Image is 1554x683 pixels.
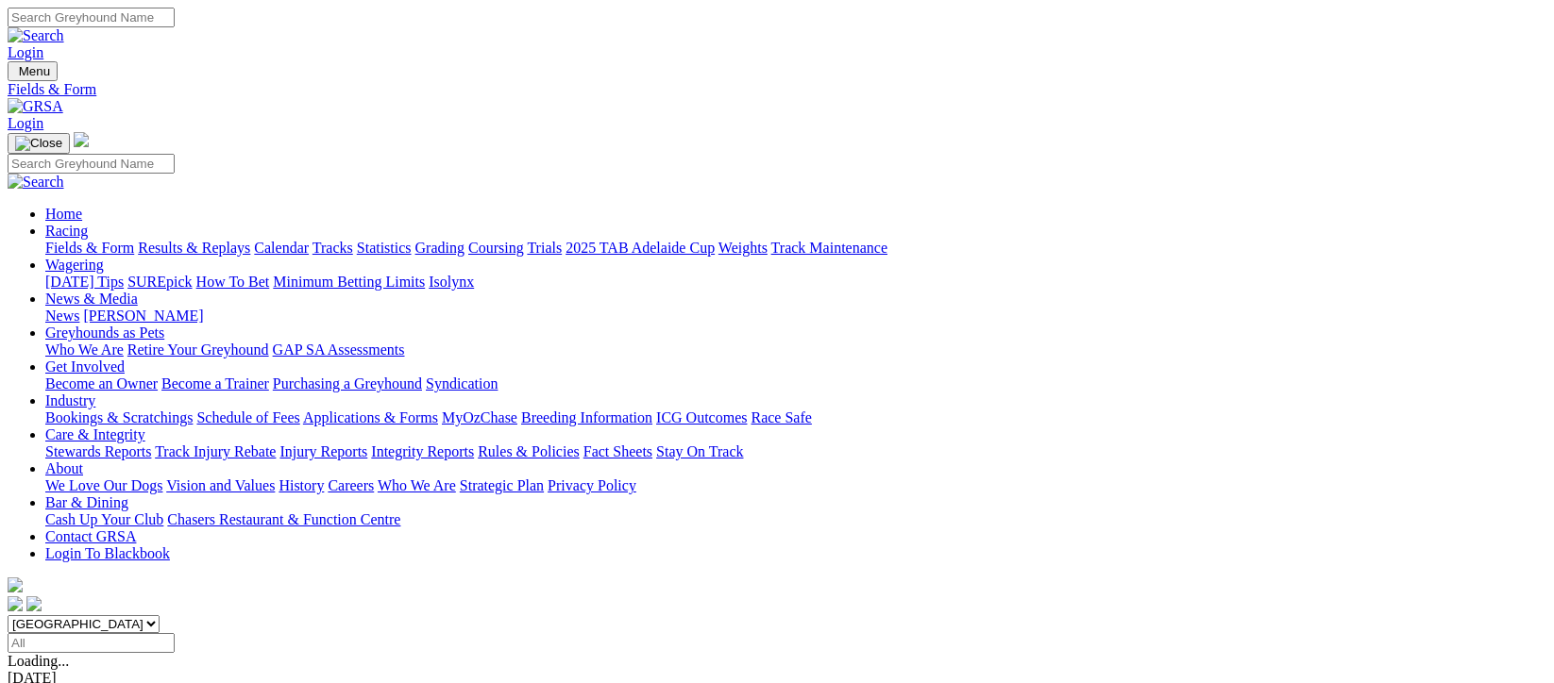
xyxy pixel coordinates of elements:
div: Wagering [45,274,1546,291]
a: [PERSON_NAME] [83,308,203,324]
a: Breeding Information [521,409,652,425]
a: Injury Reports [279,443,367,459]
a: Schedule of Fees [196,409,299,425]
a: Rules & Policies [478,443,580,459]
div: News & Media [45,308,1546,325]
a: Statistics [357,240,412,256]
a: Cash Up Your Club [45,511,163,527]
img: twitter.svg [26,596,42,611]
a: Get Involved [45,358,125,375]
a: Integrity Reports [371,443,474,459]
a: News & Media [45,291,138,307]
a: Greyhounds as Pets [45,325,164,341]
a: Home [45,206,82,222]
a: Applications & Forms [303,409,438,425]
a: Tracks [312,240,353,256]
a: Isolynx [429,274,474,290]
span: Loading... [8,653,69,669]
div: Get Involved [45,375,1546,392]
a: Fact Sheets [583,443,652,459]
a: Chasers Restaurant & Function Centre [167,511,400,527]
img: logo-grsa-white.png [8,577,23,592]
div: Greyhounds as Pets [45,341,1546,358]
a: Stewards Reports [45,443,151,459]
a: Login To Blackbook [45,545,170,561]
a: About [45,460,83,476]
img: facebook.svg [8,596,23,611]
a: Grading [415,240,465,256]
div: Care & Integrity [45,443,1546,460]
a: Coursing [468,240,524,256]
a: MyOzChase [442,409,517,425]
div: Industry [45,409,1546,426]
a: Weights [718,240,768,256]
div: Racing [45,240,1546,257]
button: Toggle navigation [8,61,58,81]
img: logo-grsa-white.png [74,132,89,147]
input: Search [8,154,175,174]
a: Track Maintenance [771,240,887,256]
a: Login [8,115,43,131]
a: Calendar [254,240,309,256]
div: About [45,477,1546,494]
a: Become a Trainer [161,375,269,391]
a: Login [8,44,43,60]
a: Trials [527,240,562,256]
a: News [45,308,79,324]
div: Bar & Dining [45,511,1546,528]
a: Race Safe [751,409,811,425]
a: Who We Are [45,341,124,358]
a: Track Injury Rebate [155,443,276,459]
a: ICG Outcomes [656,409,747,425]
a: Who We Are [378,477,456,493]
a: Careers [328,477,374,493]
a: Industry [45,392,95,408]
img: Search [8,27,64,44]
img: Close [15,136,62,151]
a: Bar & Dining [45,494,128,510]
a: GAP SA Assessments [273,341,405,358]
a: Results & Replays [138,240,250,256]
a: History [279,477,324,493]
a: SUREpick [127,274,192,290]
a: How To Bet [196,274,270,290]
a: [DATE] Tips [45,274,124,290]
a: Strategic Plan [460,477,544,493]
img: GRSA [8,98,63,115]
a: Stay On Track [656,443,743,459]
a: Care & Integrity [45,426,145,442]
a: Retire Your Greyhound [127,341,269,358]
input: Select date [8,633,175,653]
a: 2025 TAB Adelaide Cup [566,240,715,256]
img: Search [8,174,64,191]
a: Minimum Betting Limits [273,274,425,290]
a: Become an Owner [45,375,158,391]
input: Search [8,8,175,27]
button: Toggle navigation [8,133,70,154]
a: Fields & Form [45,240,134,256]
a: Wagering [45,257,104,273]
a: Racing [45,223,88,239]
a: Vision and Values [166,477,275,493]
span: Menu [19,64,50,78]
a: Privacy Policy [548,477,636,493]
a: Fields & Form [8,81,1546,98]
a: Bookings & Scratchings [45,409,193,425]
a: We Love Our Dogs [45,477,162,493]
a: Purchasing a Greyhound [273,375,422,391]
a: Contact GRSA [45,528,136,544]
a: Syndication [426,375,498,391]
